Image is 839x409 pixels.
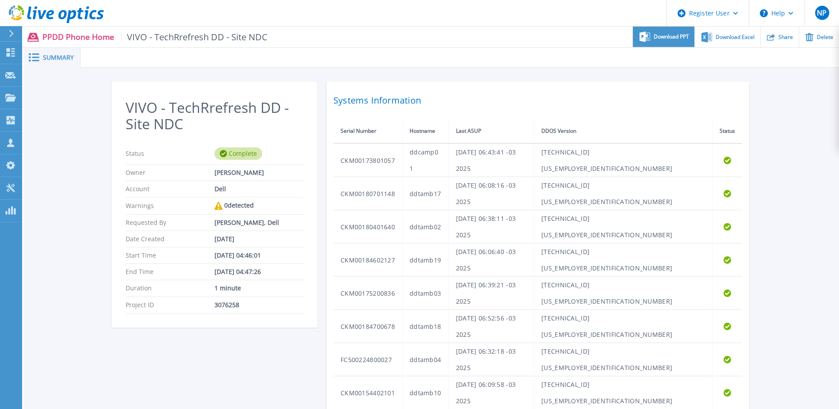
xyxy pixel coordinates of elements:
[126,202,215,210] p: Warnings
[448,277,534,310] td: [DATE] 06:39:21 -03 2025
[402,177,449,210] td: ddtamb17
[448,177,534,210] td: [DATE] 06:08:16 -03 2025
[654,34,689,39] span: Download PPT
[817,35,833,40] span: Delete
[534,177,713,210] td: [TECHNICAL_ID][US_EMPLOYER_IDENTIFICATION_NUMBER]
[215,252,303,259] div: [DATE] 04:46:01
[402,143,449,177] td: ddcamp01
[126,301,215,309] p: Project ID
[448,310,534,343] td: [DATE] 06:52:56 -03 2025
[448,243,534,277] td: [DATE] 06:06:40 -03 2025
[402,310,449,343] td: ddtamb18
[817,9,827,16] span: NP
[333,210,402,243] td: CKM00180401640
[215,285,303,292] div: 1 minute
[402,119,449,143] th: Hostname
[43,54,74,61] span: Summary
[534,210,713,243] td: [TECHNICAL_ID][US_EMPLOYER_IDENTIFICATION_NUMBER]
[448,210,534,243] td: [DATE] 06:38:11 -03 2025
[333,119,402,143] th: Serial Number
[712,119,742,143] th: Status
[215,235,303,243] div: [DATE]
[402,277,449,310] td: ddtamb03
[215,185,303,193] div: Dell
[215,219,303,226] div: [PERSON_NAME], Dell
[215,147,262,160] div: Complete
[333,177,402,210] td: CKM00180701148
[126,252,215,259] p: Start Time
[534,310,713,343] td: [TECHNICAL_ID][US_EMPLOYER_IDENTIFICATION_NUMBER]
[448,343,534,376] td: [DATE] 06:32:18 -03 2025
[716,35,755,40] span: Download Excel
[126,268,215,275] p: End Time
[215,268,303,275] div: [DATE] 04:47:26
[42,32,268,42] p: PPDD Phone Home
[402,243,449,277] td: ddtamb19
[402,210,449,243] td: ddtamb02
[534,119,713,143] th: DDOS Version
[215,202,303,210] div: 0 detected
[534,243,713,277] td: [TECHNICAL_ID][US_EMPLOYER_IDENTIFICATION_NUMBER]
[333,343,402,376] td: FC500224800027
[126,185,215,193] p: Account
[402,343,449,376] td: ddtamb04
[534,143,713,177] td: [TECHNICAL_ID][US_EMPLOYER_IDENTIFICATION_NUMBER]
[333,243,402,277] td: CKM00184602127
[333,93,742,108] h2: Systems Information
[126,169,215,176] p: Owner
[121,32,268,42] span: VIVO - TechRrefresh DD - Site NDC
[215,301,303,309] div: 3076258
[448,143,534,177] td: [DATE] 06:43:41 -03 2025
[333,277,402,310] td: CKM00175200836
[333,143,402,177] td: CKM00173801057
[534,277,713,310] td: [TECHNICAL_ID][US_EMPLOYER_IDENTIFICATION_NUMBER]
[333,310,402,343] td: CKM00184700678
[534,343,713,376] td: [TECHNICAL_ID][US_EMPLOYER_IDENTIFICATION_NUMBER]
[215,169,303,176] div: [PERSON_NAME]
[778,35,793,40] span: Share
[126,100,303,132] h2: VIVO - TechRrefresh DD - Site NDC
[448,119,534,143] th: Last ASUP
[126,147,215,160] p: Status
[126,219,215,226] p: Requested By
[126,285,215,292] p: Duration
[126,235,215,243] p: Date Created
